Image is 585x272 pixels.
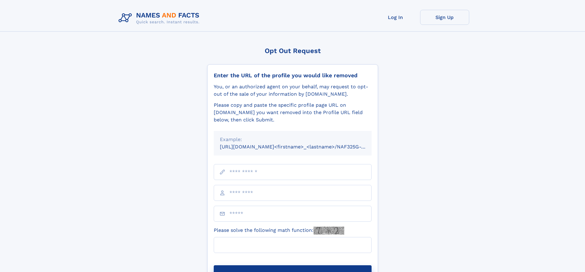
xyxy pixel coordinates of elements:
[371,10,420,25] a: Log In
[420,10,469,25] a: Sign Up
[214,72,372,79] div: Enter the URL of the profile you would like removed
[207,47,378,55] div: Opt Out Request
[214,102,372,124] div: Please copy and paste the specific profile page URL on [DOMAIN_NAME] you want removed into the Pr...
[116,10,205,26] img: Logo Names and Facts
[214,83,372,98] div: You, or an authorized agent on your behalf, may request to opt-out of the sale of your informatio...
[220,136,365,143] div: Example:
[220,144,383,150] small: [URL][DOMAIN_NAME]<firstname>_<lastname>/NAF325G-xxxxxxxx
[214,227,344,235] label: Please solve the following math function:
